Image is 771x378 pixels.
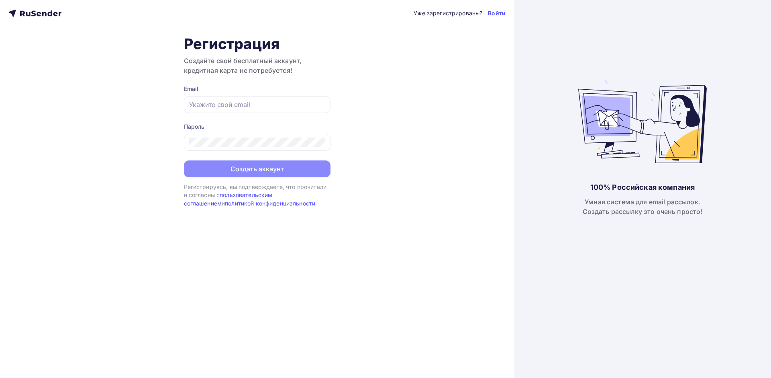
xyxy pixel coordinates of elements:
[184,35,330,53] h1: Регистрация
[189,100,325,109] input: Укажите свой email
[225,200,315,207] a: политикой конфиденциальности
[590,183,695,192] div: 100% Российская компания
[583,197,703,216] div: Умная система для email рассылок. Создать рассылку это очень просто!
[414,9,482,17] div: Уже зарегистрированы?
[184,183,330,207] div: Регистрируясь, вы подтверждаете, что прочитали и согласны с и .
[184,56,330,75] h3: Создайте свой бесплатный аккаунт, кредитная карта не потребуется!
[184,191,273,206] a: пользовательским соглашением
[488,9,506,17] a: Войти
[184,160,330,177] button: Создать аккаунт
[184,123,330,131] div: Пароль
[184,85,330,93] div: Email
